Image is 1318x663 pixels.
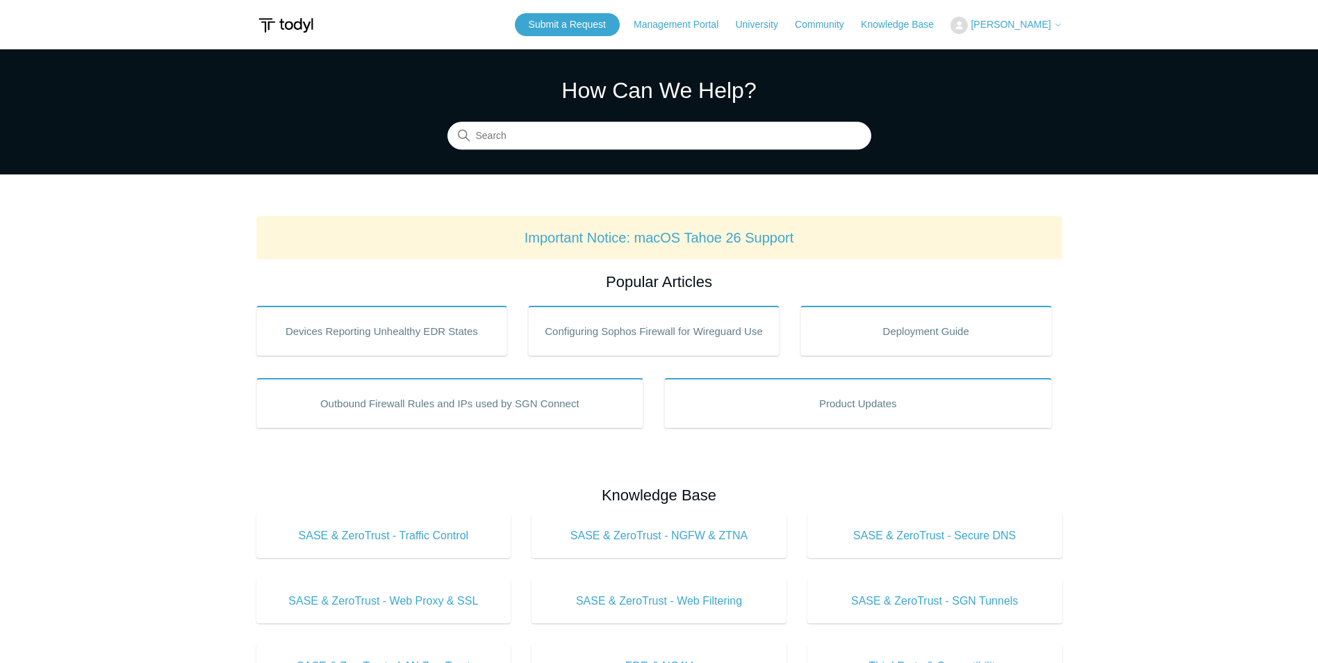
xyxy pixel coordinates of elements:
a: SASE & ZeroTrust - Secure DNS [807,514,1062,558]
a: Knowledge Base [861,17,948,32]
h2: Knowledge Base [256,484,1062,507]
span: SASE & ZeroTrust - Web Filtering [552,593,766,609]
a: Devices Reporting Unhealthy EDR States [256,306,508,356]
span: SASE & ZeroTrust - Web Proxy & SSL [277,593,491,609]
a: Submit a Request [515,13,620,36]
a: SASE & ZeroTrust - Web Filtering [532,579,786,623]
a: SASE & ZeroTrust - SGN Tunnels [807,579,1062,623]
img: Todyl Support Center Help Center home page [256,13,315,38]
a: Management Portal [634,17,732,32]
span: SASE & ZeroTrust - Traffic Control [277,527,491,544]
a: Important Notice: macOS Tahoe 26 Support [525,230,794,245]
span: SASE & ZeroTrust - Secure DNS [828,527,1041,544]
a: Community [795,17,858,32]
a: SASE & ZeroTrust - Traffic Control [256,514,511,558]
input: Search [447,122,871,150]
h1: How Can We Help? [447,74,871,107]
h2: Popular Articles [256,270,1062,293]
a: University [735,17,791,32]
a: Outbound Firewall Rules and IPs used by SGN Connect [256,378,644,428]
span: SASE & ZeroTrust - NGFW & ZTNA [552,527,766,544]
a: Configuring Sophos Firewall for Wireguard Use [528,306,780,356]
a: Product Updates [664,378,1052,428]
span: [PERSON_NAME] [971,19,1051,30]
a: SASE & ZeroTrust - Web Proxy & SSL [256,579,511,623]
span: SASE & ZeroTrust - SGN Tunnels [828,593,1041,609]
button: [PERSON_NAME] [950,17,1062,34]
a: SASE & ZeroTrust - NGFW & ZTNA [532,514,786,558]
a: Deployment Guide [800,306,1052,356]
